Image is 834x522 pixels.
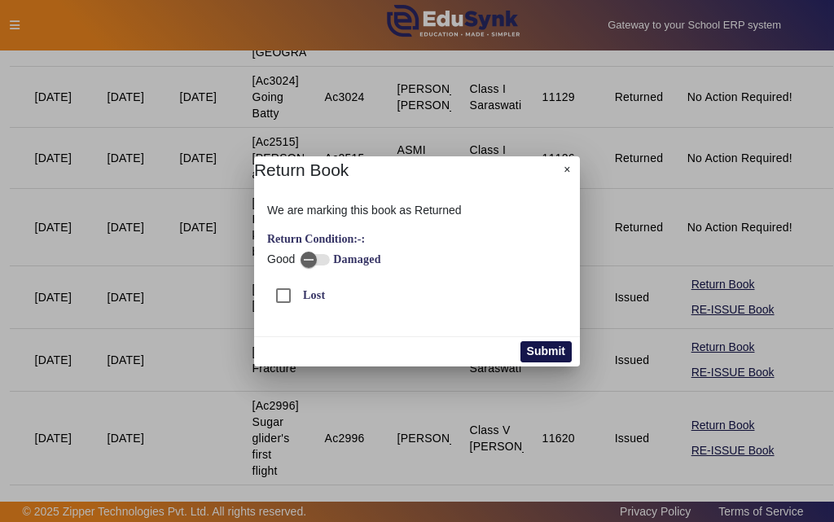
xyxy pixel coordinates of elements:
button: Submit [520,341,572,362]
label: Return Condition:-: [267,232,365,246]
button: Close [555,156,580,184]
span: Good [267,251,295,268]
p: We are marking this book as Returned [267,202,567,219]
h4: Return Book [254,157,349,182]
label: Damaged [330,252,381,266]
label: Lost [300,288,325,302]
span: × [564,163,570,176]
